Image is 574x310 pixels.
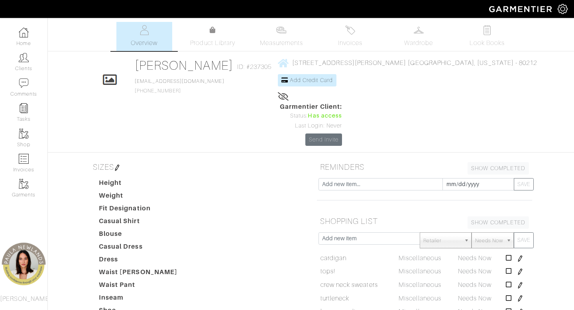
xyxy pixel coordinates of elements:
[135,78,224,84] a: [EMAIL_ADDRESS][DOMAIN_NAME]
[317,213,532,229] h5: SHOPPING LIST
[517,255,523,262] img: pen-cf24a1663064a2ec1b9c1bd2387e9de7a2fa800b781884d57f21acf72779bad2.png
[139,25,149,35] img: basicinfo-40fd8af6dae0f16599ec9e87c0ef1c0a1fdea2edbe929e3d69a839185d80c458.svg
[482,25,492,35] img: todo-9ac3debb85659649dc8f770b8b6100bb5dab4b48dedcbae339e5042a72dfd3cc.svg
[19,103,29,113] img: reminder-icon-8004d30b9f0a5d33ae49ab947aed9ed385cf756f9e5892f1edd6e32f2345188e.png
[318,178,443,190] input: Add new item...
[19,179,29,189] img: garments-icon-b7da505a4dc4fd61783c78ac3ca0ef83fa9d6f193b1c9dc38574b1d14d53ca28.png
[470,38,505,48] span: Look Books
[414,25,424,35] img: wardrobe-487a4870c1b7c33e795ec22d11cfc2ed9d08956e64fb3008fe2437562e282088.svg
[93,191,184,204] dt: Weight
[459,22,515,51] a: Look Books
[116,22,172,51] a: Overview
[292,59,537,67] span: [STREET_ADDRESS][PERSON_NAME] [GEOGRAPHIC_DATA], [US_STATE] - 80212
[399,281,441,288] span: Miscellaneous
[485,2,558,16] img: garmentier-logo-header-white-b43fb05a5012e4ada735d5af1a66efaba907eab6374d6393d1fbf88cb4ef424d.png
[280,102,342,112] span: Garmentier Client:
[320,294,350,303] a: turtleneck
[190,38,235,48] span: Product Library
[260,38,303,48] span: Measurements
[317,159,532,175] h5: REMINDERS
[93,216,184,229] dt: Casual Shirt
[254,22,310,51] a: Measurements
[93,267,184,280] dt: Waist [PERSON_NAME]
[308,112,342,120] span: Has access
[320,253,346,263] a: cardigan
[93,242,184,255] dt: Casual Dress
[278,74,336,86] a: Add Credit Card
[320,280,378,290] a: crew neck sweaters
[475,233,503,249] span: Needs Now
[278,58,537,68] a: [STREET_ADDRESS][PERSON_NAME] [GEOGRAPHIC_DATA], [US_STATE] - 80212
[320,267,335,276] a: tops!
[517,269,523,275] img: pen-cf24a1663064a2ec1b9c1bd2387e9de7a2fa800b781884d57f21acf72779bad2.png
[514,178,534,190] button: SAVE
[19,129,29,139] img: garments-icon-b7da505a4dc4fd61783c78ac3ca0ef83fa9d6f193b1c9dc38574b1d14d53ca28.png
[135,58,233,73] a: [PERSON_NAME]
[135,78,224,94] span: [PHONE_NUMBER]
[276,25,286,35] img: measurements-466bbee1fd09ba9460f595b01e5d73f9e2bff037440d3c8f018324cb6cdf7a4a.svg
[399,268,441,275] span: Miscellaneous
[93,204,184,216] dt: Fit Designation
[399,255,441,262] span: Miscellaneous
[290,77,333,83] span: Add Credit Card
[558,4,568,14] img: gear-icon-white-bd11855cb880d31180b6d7d6211b90ccbf57a29d726f0c71d8c61bd08dd39cc2.png
[93,229,184,242] dt: Blouse
[114,165,120,171] img: pen-cf24a1663064a2ec1b9c1bd2387e9de7a2fa800b781884d57f21acf72779bad2.png
[458,255,491,262] span: Needs Now
[237,62,272,72] span: ID: #237305
[458,281,491,288] span: Needs Now
[93,178,184,191] dt: Height
[19,53,29,63] img: clients-icon-6bae9207a08558b7cb47a8932f037763ab4055f8c8b6bfacd5dc20c3e0201464.png
[93,293,184,306] dt: Inseam
[93,255,184,267] dt: Dress
[391,22,446,51] a: Wardrobe
[322,22,378,51] a: Invoices
[338,38,362,48] span: Invoices
[305,133,342,146] a: Send Invite
[19,78,29,88] img: comment-icon-a0a6a9ef722e966f86d9cbdc48e553b5cf19dbc54f86b18d962a5391bc8f6eb6.png
[90,159,305,175] h5: SIZES
[280,112,342,120] div: Status:
[468,216,529,229] a: SHOW COMPLETED
[458,295,491,302] span: Needs Now
[19,27,29,37] img: dashboard-icon-dbcd8f5a0b271acd01030246c82b418ddd0df26cd7fceb0bd07c9910d44c42f6.png
[514,232,534,248] button: SAVE
[399,295,441,302] span: Miscellaneous
[131,38,157,48] span: Overview
[19,154,29,164] img: orders-icon-0abe47150d42831381b5fb84f609e132dff9fe21cb692f30cb5eec754e2cba89.png
[185,26,241,48] a: Product Library
[458,268,491,275] span: Needs Now
[517,282,523,288] img: pen-cf24a1663064a2ec1b9c1bd2387e9de7a2fa800b781884d57f21acf72779bad2.png
[404,38,433,48] span: Wardrobe
[468,162,529,175] a: SHOW COMPLETED
[280,122,342,130] div: Last Login: Never
[93,280,184,293] dt: Waist Pant
[423,233,461,249] span: Retailer
[318,232,420,245] input: Add new item
[517,295,523,302] img: pen-cf24a1663064a2ec1b9c1bd2387e9de7a2fa800b781884d57f21acf72779bad2.png
[345,25,355,35] img: orders-27d20c2124de7fd6de4e0e44c1d41de31381a507db9b33961299e4e07d508b8c.svg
